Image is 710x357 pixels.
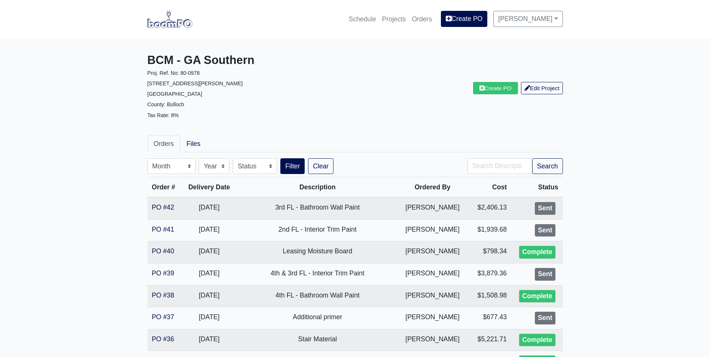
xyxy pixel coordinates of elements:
td: [DATE] [182,263,236,285]
td: [DATE] [182,307,236,329]
a: PO #40 [152,247,174,255]
td: $2,406.13 [466,197,511,219]
a: PO #39 [152,269,174,277]
td: [PERSON_NAME] [399,329,466,351]
a: PO #36 [152,335,174,343]
div: Sent [535,202,555,215]
div: Sent [535,268,555,281]
td: [DATE] [182,197,236,219]
td: 2nd FL - Interior Trim Paint [237,219,399,241]
h3: BCM - GA Southern [147,54,350,67]
td: $5,221.71 [466,329,511,351]
small: [STREET_ADDRESS][PERSON_NAME] [147,80,243,86]
th: Status [511,177,563,198]
th: Delivery Date [182,177,236,198]
a: Create PO [473,82,518,94]
td: $677.43 [466,307,511,329]
td: [PERSON_NAME] [399,307,466,329]
div: Complete [519,334,555,347]
a: Projects [379,11,409,27]
th: Cost [466,177,511,198]
td: 3rd FL - Bathroom Wall Paint [237,197,399,219]
small: Proj. Ref. No: 80-0978 [147,70,200,76]
td: [PERSON_NAME] [399,285,466,307]
a: PO #38 [152,292,174,299]
td: $1,508.98 [466,285,511,307]
small: Tax Rate: 8% [147,112,179,118]
a: Orders [409,11,435,27]
td: Leasing Moisture Board [237,241,399,263]
td: 4th FL - Bathroom Wall Paint [237,285,399,307]
a: Clear [308,158,333,174]
td: $798.34 [466,241,511,263]
th: Description [237,177,399,198]
a: Schedule [345,11,379,27]
a: Edit Project [521,82,563,94]
small: [GEOGRAPHIC_DATA] [147,91,202,97]
div: Complete [519,246,555,259]
small: County: Bulloch [147,101,185,107]
td: $1,939.68 [466,219,511,241]
td: [PERSON_NAME] [399,241,466,263]
img: boomPO [147,10,192,28]
th: Order # [147,177,182,198]
td: $3,879.36 [466,263,511,285]
a: Orders [147,135,180,152]
button: Search [532,158,563,174]
div: Complete [519,290,555,303]
div: Sent [535,312,555,324]
a: PO #42 [152,204,174,211]
a: Create PO [441,11,487,27]
td: [PERSON_NAME] [399,197,466,219]
td: 4th & 3rd FL - Interior Trim Paint [237,263,399,285]
td: [DATE] [182,241,236,263]
a: Files [180,135,207,152]
td: Additional primer [237,307,399,329]
a: PO #37 [152,313,174,321]
td: [DATE] [182,219,236,241]
div: Sent [535,224,555,237]
td: [DATE] [182,285,236,307]
a: PO #41 [152,226,174,233]
button: Filter [280,158,305,174]
td: [DATE] [182,329,236,351]
th: Ordered By [399,177,466,198]
td: [PERSON_NAME] [399,219,466,241]
td: Stair Material [237,329,399,351]
input: Search [467,158,532,174]
a: [PERSON_NAME] [493,11,563,27]
td: [PERSON_NAME] [399,263,466,285]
